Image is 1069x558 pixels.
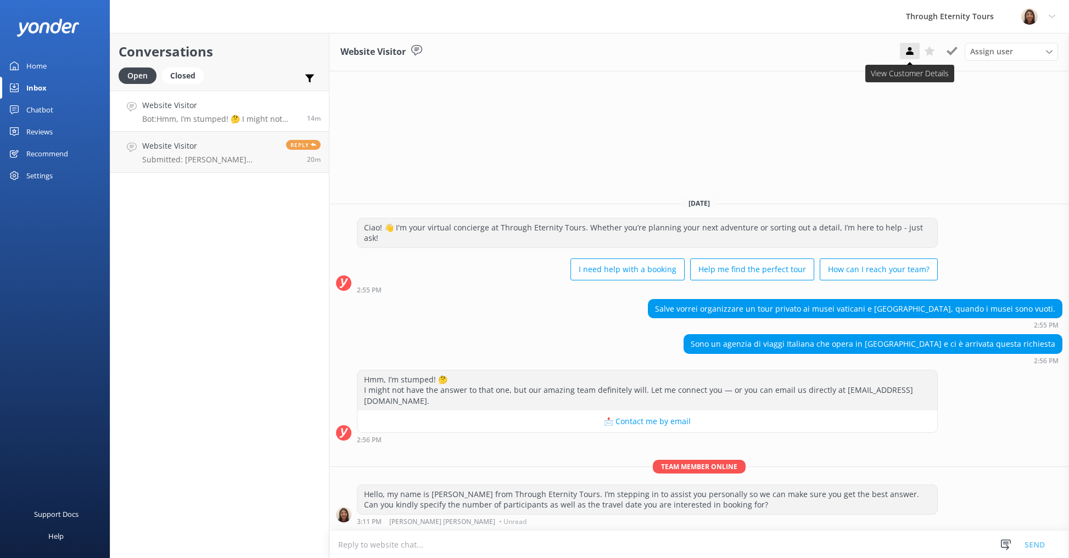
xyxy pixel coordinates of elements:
[648,300,1062,318] div: Salve vorrei organizzare un tour privato ai musei vaticani e [GEOGRAPHIC_DATA], quando i musei so...
[690,258,814,280] button: Help me find the perfect tour
[26,77,47,99] div: Inbox
[26,121,53,143] div: Reviews
[357,287,382,294] strong: 2:55 PM
[970,46,1013,58] span: Assign user
[119,67,156,84] div: Open
[142,155,278,165] p: Submitted: [PERSON_NAME] [EMAIL_ADDRESS][DOMAIN_NAME] Buongiorno! I am interested in the keymaste...
[142,114,299,124] p: Bot: Hmm, I’m stumped! 🤔 I might not have the answer to that one, but our amazing team definitely...
[357,410,937,432] button: 📩 Contact me by email
[1021,8,1038,25] img: 725-1755267273.png
[684,335,1062,353] div: Sono un agenzia di viaggi Italiana che opera in [GEOGRAPHIC_DATA] e ci è arrivata questa richiesta
[965,43,1058,60] div: Assign User
[357,436,938,443] div: Aug 25 2025 02:56pm (UTC +02:00) Europe/Amsterdam
[48,525,64,547] div: Help
[119,41,321,62] h2: Conversations
[162,67,204,84] div: Closed
[684,357,1062,364] div: Aug 25 2025 02:56pm (UTC +02:00) Europe/Amsterdam
[1034,322,1059,329] strong: 2:55 PM
[357,370,937,410] div: Hmm, I’m stumped! 🤔 I might not have the answer to that one, but our amazing team definitely will...
[26,99,53,121] div: Chatbot
[499,518,527,525] span: • Unread
[357,518,382,525] strong: 3:11 PM
[1034,358,1059,364] strong: 2:56 PM
[307,155,321,164] span: Aug 25 2025 02:51pm (UTC +02:00) Europe/Amsterdam
[389,518,495,525] span: [PERSON_NAME] [PERSON_NAME]
[570,258,685,280] button: I need help with a booking
[162,69,209,81] a: Closed
[307,114,321,123] span: Aug 25 2025 02:56pm (UTC +02:00) Europe/Amsterdam
[26,55,47,77] div: Home
[357,286,938,294] div: Aug 25 2025 02:55pm (UTC +02:00) Europe/Amsterdam
[26,165,53,187] div: Settings
[357,485,937,514] div: Hello, my name is [PERSON_NAME] from Through Eternity Tours. I’m stepping in to assist you person...
[682,199,717,208] span: [DATE]
[119,69,162,81] a: Open
[820,258,938,280] button: How can I reach your team?
[142,99,299,111] h4: Website Visitor
[286,140,321,150] span: Reply
[34,503,79,525] div: Support Docs
[110,132,329,173] a: Website VisitorSubmitted: [PERSON_NAME] [EMAIL_ADDRESS][DOMAIN_NAME] Buongiorno! I am interested ...
[648,321,1062,329] div: Aug 25 2025 02:55pm (UTC +02:00) Europe/Amsterdam
[110,91,329,132] a: Website VisitorBot:Hmm, I’m stumped! 🤔 I might not have the answer to that one, but our amazing t...
[653,460,746,474] span: Team member online
[16,19,80,37] img: yonder-white-logo.png
[142,140,278,152] h4: Website Visitor
[26,143,68,165] div: Recommend
[340,45,406,59] h3: Website Visitor
[357,437,382,443] strong: 2:56 PM
[357,218,937,247] div: Ciao! 👋 I'm your virtual concierge at Through Eternity Tours. Whether you’re planning your next a...
[357,517,938,525] div: Aug 25 2025 03:11pm (UTC +02:00) Europe/Amsterdam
